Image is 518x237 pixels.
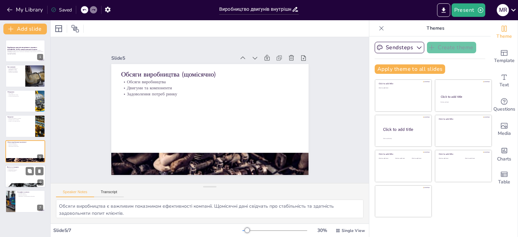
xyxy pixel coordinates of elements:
div: Click to add body [383,138,426,139]
div: Click to add text [440,101,485,103]
div: Click to add title [439,118,487,120]
div: 30 % [314,227,330,234]
div: Slide 5 [117,45,241,64]
div: 4 [5,115,45,137]
span: Theme [496,33,512,40]
p: Задоволення потреб ринку [123,82,300,107]
button: Present [452,3,485,17]
div: 1 [37,54,43,60]
div: 5 [37,154,43,160]
span: Questions [493,106,515,113]
div: 5 [5,140,45,162]
span: Table [498,178,510,186]
p: Контроль якості [7,168,44,169]
button: Create theme [427,42,476,53]
div: 6 [5,165,46,188]
div: 7 [5,190,45,212]
button: Duplicate Slide [26,167,34,175]
p: Експортні можливості [17,195,43,196]
p: Обсяги виробництва [7,143,43,144]
p: Колінчасті вали та турбіни [7,119,33,121]
div: 2 [37,79,43,85]
p: Презентація охоплює сучасні технології виробництва двигунів внутрішнього згоряння в [GEOGRAPHIC_D... [7,50,43,54]
p: Українське виробництво [7,71,23,73]
p: Токарно-фрезерні станки [7,94,33,95]
div: Saved [51,7,72,13]
p: Переваги ЧПУ-обробки [7,70,23,71]
p: Generated with [URL] [7,54,43,55]
strong: Виробництво двигунів внутрішнього згоряння в [GEOGRAPHIC_DATA]: сучасні технології та якість [7,47,37,51]
div: Click to add text [379,87,427,89]
div: 3 [37,104,43,110]
p: ЧПУ станок [7,93,33,94]
p: Продукція [7,116,33,118]
div: 4 [37,129,43,136]
p: Сучасні технології [7,171,44,172]
span: Charts [497,155,511,163]
p: Якість та стандарти [7,166,44,168]
div: Layout [53,23,64,34]
div: Change the overall theme [491,20,518,45]
p: Про компанію [7,66,23,68]
span: Text [499,81,509,89]
span: Single View [342,228,365,233]
p: Поршні та заготовки корпусів [7,120,33,122]
input: Insert title [219,4,292,14]
div: 2 [5,65,45,87]
p: Партнерство з європейськими компаніями [17,196,43,197]
div: Add charts and graphs [491,142,518,166]
div: Click to add text [465,158,486,159]
p: Обсяги виробництва (щомісячно) [7,141,43,143]
div: Slide 5 / 7 [53,227,242,234]
button: Export to PowerPoint [437,3,450,17]
div: Click to add text [439,158,460,159]
div: Add a table [491,166,518,190]
div: Get real-time input from your audience [491,93,518,117]
p: Themes [387,20,484,36]
p: Міжнародні стандарти [7,169,44,171]
p: Обсяги виробництва [124,69,301,94]
div: 6 [37,179,44,185]
div: Click to add text [395,158,410,159]
div: 3 [5,90,45,112]
p: Географія клієнтів [17,193,43,195]
span: Template [494,57,515,64]
button: Apply theme to all slides [375,64,445,74]
div: Add images, graphics, shapes or video [491,117,518,142]
div: Click to add title [439,153,487,155]
p: Задоволення потреб ринку [7,146,43,147]
button: Add slide [3,24,47,34]
div: Click to add title [379,82,427,85]
div: Click to add text [412,158,427,159]
button: Delete Slide [35,167,44,175]
div: 1 [5,40,45,62]
p: Двигуни та компоненти [7,144,43,146]
p: Двигуни та компоненти [123,76,300,100]
button: Transcript [94,190,124,197]
div: Add ready made slides [491,45,518,69]
div: Click to add text [379,158,394,159]
button: M R [497,3,509,17]
span: Position [71,25,79,33]
button: Sendsteps [375,42,424,53]
p: Обсяги виробництва (щомісячно) [125,61,302,88]
div: 7 [37,205,43,211]
button: My Library [5,4,46,15]
button: Speaker Notes [56,190,94,197]
div: M R [497,4,509,16]
p: Сучасна технологічна база [7,95,33,97]
p: Сучасне виробництво в [GEOGRAPHIC_DATA] [7,68,23,70]
span: Media [498,130,511,137]
div: Click to add title [383,126,426,132]
p: Двигуни внутрішнього згоряння [7,118,33,119]
textarea: Обсяги виробництва є важливим показником ефективності компанії. Щомісячні дані свідчать про стабі... [56,200,364,218]
p: Географія та клієнти [17,191,43,194]
div: Add text boxes [491,69,518,93]
div: Click to add title [441,95,486,99]
div: Click to add title [379,153,427,155]
p: Обладнання [7,91,33,93]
